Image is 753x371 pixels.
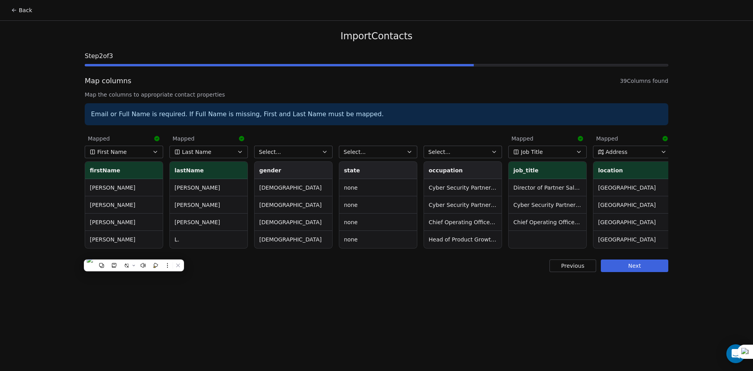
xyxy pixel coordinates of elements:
[85,231,163,248] td: [PERSON_NAME]
[173,135,195,143] span: Mapped
[85,76,131,86] span: Map columns
[509,196,586,214] td: Cyber Security Partner Specialist - [GEOGRAPHIC_DATA] and [GEOGRAPHIC_DATA] at Cisco Systems
[170,214,247,231] td: [PERSON_NAME]
[259,148,281,156] span: Select...
[85,162,163,179] th: firstName
[726,344,745,363] div: Open Intercom Messenger
[339,196,417,214] td: none
[6,3,37,17] button: Back
[339,162,417,179] th: state
[85,214,163,231] td: [PERSON_NAME]
[170,231,247,248] td: L.
[255,179,332,196] td: [DEMOGRAPHIC_DATA]
[593,214,671,231] td: [GEOGRAPHIC_DATA]
[339,231,417,248] td: none
[170,179,247,196] td: [PERSON_NAME]
[593,162,671,179] th: location
[344,148,366,156] span: Select...
[601,260,668,272] button: Next
[170,196,247,214] td: [PERSON_NAME]
[255,162,332,179] th: gender
[509,179,586,196] td: Director of Partner Sales Asia Pacific & [GEOGRAPHIC_DATA] at Vectra AI
[85,91,668,99] span: Map the columns to appropriate contact properties
[85,196,163,214] td: [PERSON_NAME]
[596,135,618,143] span: Mapped
[509,214,586,231] td: Chief Operating Officer at Zurich Financial Services Limited [GEOGRAPHIC_DATA]
[428,148,451,156] span: Select...
[255,214,332,231] td: [DEMOGRAPHIC_DATA]
[424,179,502,196] td: Cyber Security Partner Specialist - [GEOGRAPHIC_DATA] and [GEOGRAPHIC_DATA] at Cisco Systems
[620,77,668,85] span: 39 Columns found
[339,214,417,231] td: none
[509,162,586,179] th: job_title
[339,179,417,196] td: none
[593,231,671,248] td: [GEOGRAPHIC_DATA]
[85,179,163,196] td: [PERSON_NAME]
[606,148,627,156] span: Address
[85,51,668,61] span: Step 2 of 3
[424,231,502,248] td: Head of Product Growth APJC | Cloud Security
[255,196,332,214] td: [DEMOGRAPHIC_DATA]
[88,135,110,143] span: Mapped
[593,196,671,214] td: [GEOGRAPHIC_DATA]
[340,30,412,42] span: Import Contacts
[424,196,502,214] td: Cyber Security Partner Specialist - [GEOGRAPHIC_DATA] and [GEOGRAPHIC_DATA] at Cisco Systems
[511,135,533,143] span: Mapped
[521,148,543,156] span: Job Title
[593,179,671,196] td: [GEOGRAPHIC_DATA]
[255,231,332,248] td: [DEMOGRAPHIC_DATA]
[182,148,211,156] span: Last Name
[424,162,502,179] th: occupation
[85,103,668,125] div: Email or Full Name is required. If Full Name is missing, First and Last Name must be mapped.
[549,260,596,272] button: Previous
[424,214,502,231] td: Chief Operating Officer Life Risk [GEOGRAPHIC_DATA] - [GEOGRAPHIC_DATA]
[170,162,247,179] th: lastName
[97,148,127,156] span: First Name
